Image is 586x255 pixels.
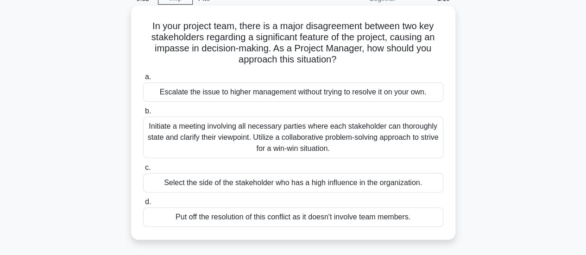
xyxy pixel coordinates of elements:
[143,173,443,193] div: Select the side of the stakeholder who has a high influence in the organization.
[145,107,151,115] span: b.
[145,163,151,171] span: c.
[143,117,443,158] div: Initiate a meeting involving all necessary parties where each stakeholder can thoroughly state an...
[143,82,443,102] div: Escalate the issue to higher management without trying to resolve it on your own.
[143,207,443,227] div: Put off the resolution of this conflict as it doesn't involve team members.
[145,73,151,81] span: a.
[145,198,151,205] span: d.
[142,20,444,66] h5: In your project team, there is a major disagreement between two key stakeholders regarding a sign...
